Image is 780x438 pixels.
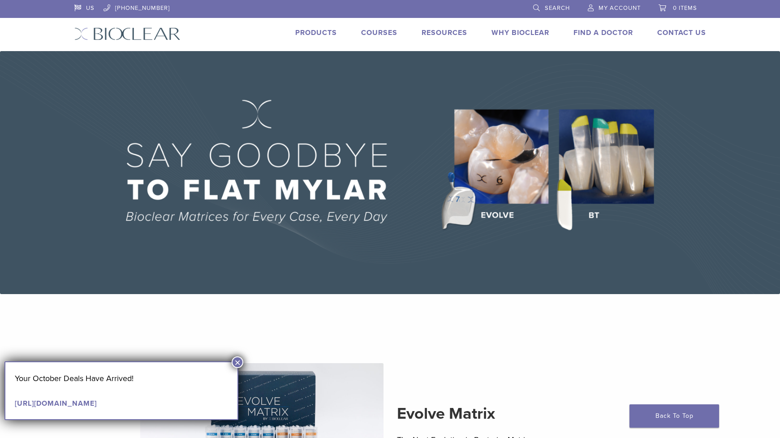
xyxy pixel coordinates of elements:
span: My Account [599,4,641,12]
a: Why Bioclear [491,28,549,37]
a: Contact Us [657,28,706,37]
h2: Evolve Matrix [397,403,640,425]
a: [URL][DOMAIN_NAME] [15,399,97,408]
a: Products [295,28,337,37]
a: Find A Doctor [573,28,633,37]
p: Your October Deals Have Arrived! [15,372,228,385]
span: Search [545,4,570,12]
a: Courses [361,28,397,37]
img: Bioclear [74,27,181,40]
span: 0 items [673,4,697,12]
a: Back To Top [629,404,719,428]
button: Close [232,356,243,368]
a: Resources [422,28,467,37]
